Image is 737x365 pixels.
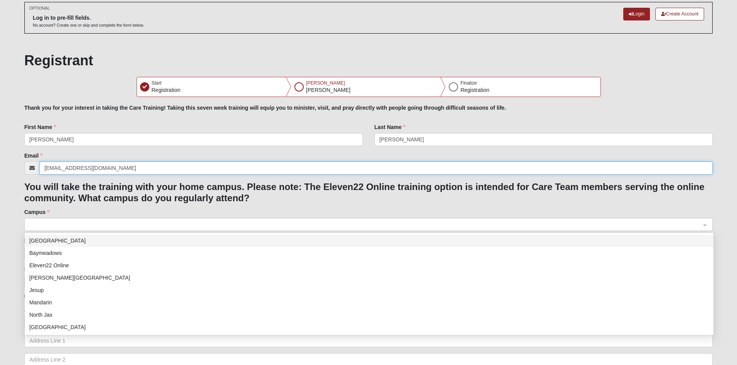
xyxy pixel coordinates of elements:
p: [PERSON_NAME] [306,86,351,94]
div: Mandarin [25,296,713,309]
div: Orange Park [25,321,713,333]
label: Last Name [374,123,406,131]
h5: Thank you for your interest in taking the Care Training! Taking this seven week training will equ... [24,105,713,111]
h3: You will take the training with your home campus. Please note: The Eleven22 Online training optio... [24,182,713,204]
div: Eleven22 Online [25,259,713,272]
div: [GEOGRAPHIC_DATA] [29,236,709,245]
div: Jesup [29,286,709,294]
p: Registration [460,86,489,94]
p: No account? Create one or skip and complete the form below. [33,22,144,28]
a: Login [623,8,650,20]
input: Give your consent to receive SMS messages by simply checking the box. [24,294,29,299]
label: Address [24,306,46,313]
div: Mandarin [29,298,709,307]
div: Fleming Island [25,272,713,284]
label: Mobile Phone [24,265,63,273]
div: Baymeadows [29,249,709,257]
div: North Jax [25,309,713,321]
small: OPTIONAL [29,5,50,11]
label: Email [24,152,43,160]
div: North Jax [29,311,709,319]
div: Jesup [25,284,713,296]
label: Please select the campus where you will take the training. [24,237,177,244]
h6: Log in to pre-fill fields. [33,15,144,21]
div: [GEOGRAPHIC_DATA] [29,323,709,331]
div: Eleven22 Online [29,261,709,270]
a: Create Account [655,8,705,20]
span: Start [152,80,162,86]
label: First Name [24,123,56,131]
label: Campus [24,208,50,216]
div: Arlington [25,234,713,247]
div: [PERSON_NAME][GEOGRAPHIC_DATA] [29,273,709,282]
input: Address Line 1 [24,334,713,347]
h1: Registrant [24,52,713,69]
div: Baymeadows [25,247,713,259]
p: Registration [152,86,181,94]
span: [PERSON_NAME] [306,80,345,86]
span: Finalize [460,80,477,86]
